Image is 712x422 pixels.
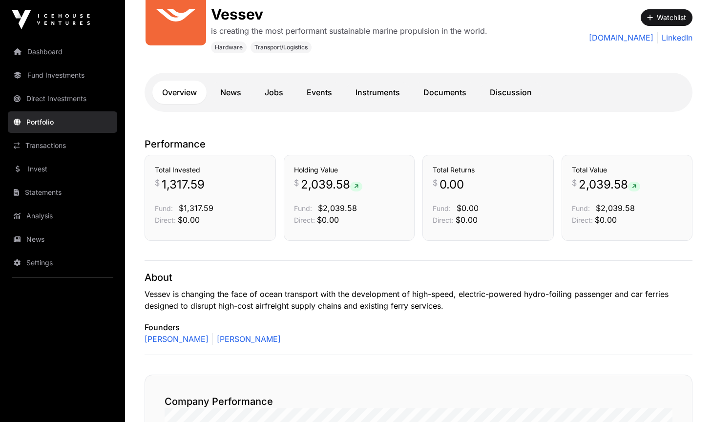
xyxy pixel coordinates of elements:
a: Dashboard [8,41,117,63]
a: Analysis [8,205,117,227]
h1: Vessev [211,5,487,23]
a: News [210,81,251,104]
span: $0.00 [595,215,617,225]
p: Founders [145,321,692,333]
p: Performance [145,137,692,151]
span: Direct: [572,216,593,224]
a: Settings [8,252,117,274]
a: Events [297,81,342,104]
h3: Total Returns [433,165,544,175]
span: $2,039.58 [596,203,635,213]
a: Overview [152,81,207,104]
h2: Company Performance [165,395,672,408]
a: Fund Investments [8,64,117,86]
iframe: Chat Widget [663,375,712,422]
span: $ [433,177,438,189]
span: $0.00 [457,203,479,213]
a: Invest [8,158,117,180]
span: Hardware [215,43,243,51]
img: Icehouse Ventures Logo [12,10,90,29]
a: News [8,229,117,250]
span: Fund: [572,204,590,212]
a: Portfolio [8,111,117,133]
span: 2,039.58 [579,177,640,192]
span: $ [155,177,160,189]
h3: Holding Value [294,165,405,175]
p: About [145,271,692,284]
span: Fund: [433,204,451,212]
a: Documents [414,81,476,104]
span: Direct: [155,216,176,224]
a: Direct Investments [8,88,117,109]
span: Direct: [294,216,315,224]
span: $2,039.58 [318,203,357,213]
span: $0.00 [456,215,478,225]
span: Transport/Logistics [254,43,308,51]
span: 0.00 [440,177,464,192]
span: Direct: [433,216,454,224]
h3: Total Value [572,165,683,175]
a: Instruments [346,81,410,104]
a: Statements [8,182,117,203]
a: Jobs [255,81,293,104]
span: $0.00 [178,215,200,225]
button: Watchlist [641,9,692,26]
a: [PERSON_NAME] [212,333,281,345]
nav: Tabs [152,81,685,104]
span: $ [294,177,299,189]
span: $0.00 [317,215,339,225]
a: Discussion [480,81,542,104]
span: Fund: [294,204,312,212]
p: Vessev is changing the face of ocean transport with the development of high-speed, electric-power... [145,288,692,312]
a: Transactions [8,135,117,156]
span: $1,317.59 [179,203,213,213]
a: LinkedIn [657,32,692,43]
p: is creating the most performant sustainable marine propulsion in the world. [211,25,487,37]
span: $ [572,177,577,189]
h3: Total Invested [155,165,266,175]
span: Fund: [155,204,173,212]
span: 2,039.58 [301,177,362,192]
span: 1,317.59 [162,177,205,192]
a: [DOMAIN_NAME] [589,32,653,43]
a: [PERSON_NAME] [145,333,209,345]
